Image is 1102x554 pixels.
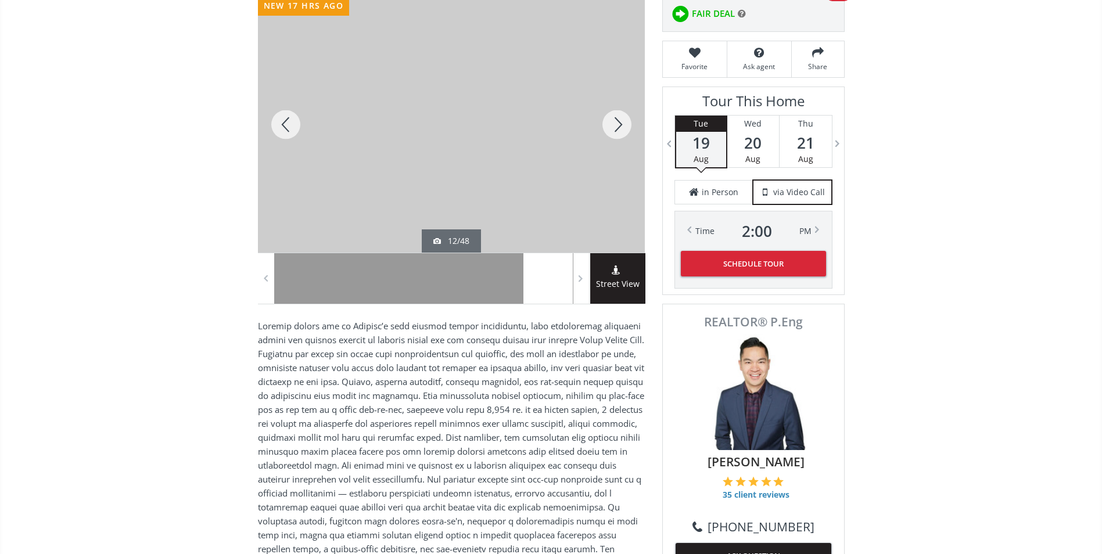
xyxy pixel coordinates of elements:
[681,251,826,276] button: Schedule Tour
[676,135,726,151] span: 19
[695,223,812,239] div: Time PM
[780,116,832,132] div: Thu
[727,116,779,132] div: Wed
[745,153,760,164] span: Aug
[798,62,838,71] span: Share
[723,489,789,501] span: 35 client reviews
[590,278,645,291] span: Street View
[676,316,831,328] span: REALTOR® P.Eng
[702,186,738,198] span: in Person
[695,334,812,450] img: Photo of Colin Woo
[780,135,832,151] span: 21
[674,93,832,115] h3: Tour This Home
[742,223,772,239] span: 2 : 00
[692,518,814,535] a: [PHONE_NUMBER]
[761,476,771,487] img: 4 of 5 stars
[676,116,726,132] div: Tue
[723,476,733,487] img: 1 of 5 stars
[733,62,785,71] span: Ask agent
[727,135,779,151] span: 20
[433,235,469,247] div: 12/48
[773,476,784,487] img: 5 of 5 stars
[798,153,813,164] span: Aug
[694,153,709,164] span: Aug
[681,453,831,470] span: [PERSON_NAME]
[735,476,746,487] img: 2 of 5 stars
[773,186,825,198] span: via Video Call
[692,8,735,20] span: FAIR DEAL
[748,476,759,487] img: 3 of 5 stars
[669,62,721,71] span: Favorite
[669,2,692,26] img: rating icon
